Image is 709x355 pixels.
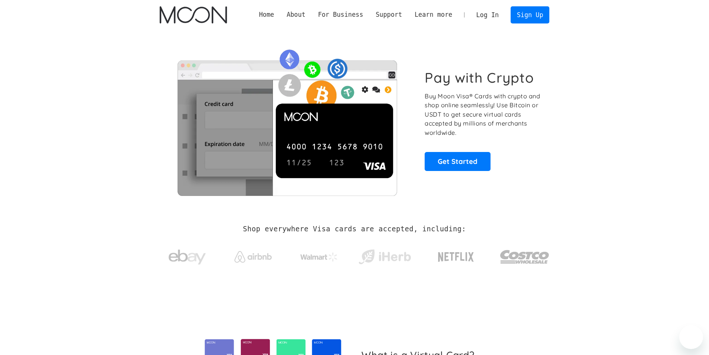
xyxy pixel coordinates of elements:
img: iHerb [357,247,412,267]
div: Support [376,10,402,19]
img: Netflix [437,248,475,266]
img: ebay [169,245,206,269]
a: Costco [500,235,550,275]
div: About [280,10,312,19]
img: Costco [500,243,550,271]
a: Log In [470,7,505,23]
p: Buy Moon Visa® Cards with crypto and shop online seamlessly! Use Bitcoin or USDT to get secure vi... [425,92,541,137]
div: About [287,10,306,19]
a: Netflix [423,240,489,270]
a: Airbnb [225,244,281,266]
a: Walmart [291,245,346,265]
div: Support [370,10,408,19]
a: Sign Up [511,6,549,23]
h1: Pay with Crypto [425,69,534,86]
a: Home [253,10,280,19]
img: Moon Logo [160,6,227,23]
h2: Shop everywhere Visa cards are accepted, including: [243,225,466,233]
div: For Business [312,10,370,19]
a: ebay [160,238,215,273]
div: For Business [318,10,363,19]
img: Walmart [300,253,338,262]
a: iHerb [357,240,412,270]
a: Get Started [425,152,491,171]
iframe: Button to launch messaging window [679,325,703,349]
div: Learn more [408,10,459,19]
img: Airbnb [234,251,272,263]
a: home [160,6,227,23]
img: Moon Cards let you spend your crypto anywhere Visa is accepted. [160,44,415,196]
div: Learn more [415,10,452,19]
